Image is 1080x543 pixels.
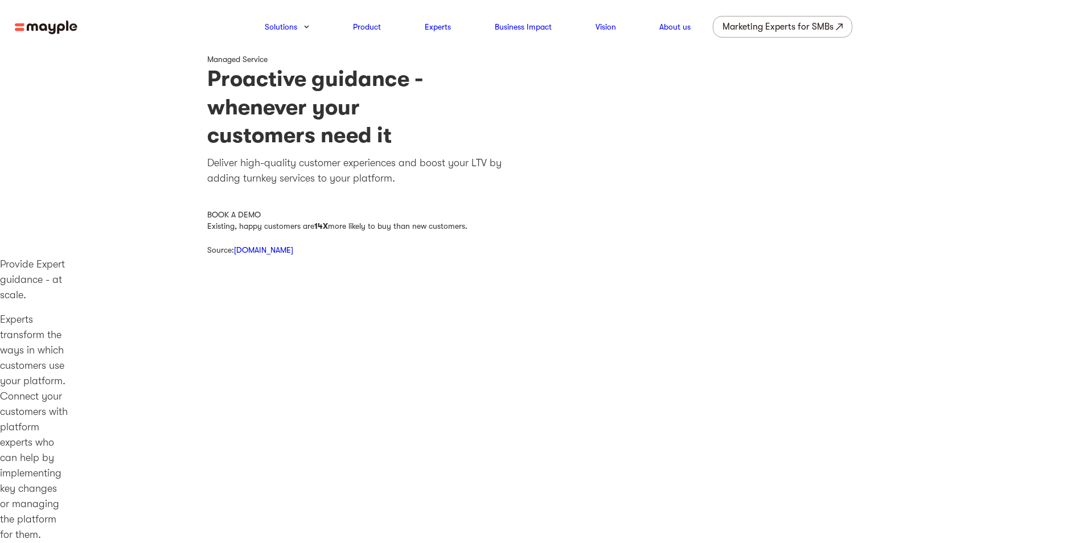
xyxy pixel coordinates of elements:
img: mayple-logo [15,20,77,35]
p: Deliver high-quality customer experiences and boost your LTV by adding turnkey services to your p... [207,155,873,186]
a: Business Impact [495,20,552,34]
span: 14X [314,221,328,231]
a: Product [353,20,381,34]
a: [DOMAIN_NAME] [234,245,293,254]
div: Existing, happy customers are more likely to buy than new customers. Source: [207,220,873,257]
a: Solutions [265,20,297,34]
a: About us [659,20,691,34]
div: Marketing Experts for SMBs [722,19,833,35]
div: Managed Service [207,54,873,65]
a: Vision [596,20,616,34]
h1: Proactive guidance - whenever your customers need it [207,65,873,149]
a: Experts [425,20,451,34]
a: Marketing Experts for SMBs [713,16,852,38]
img: arrow-down [304,25,309,28]
div: BOOK A DEMO [207,209,873,220]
